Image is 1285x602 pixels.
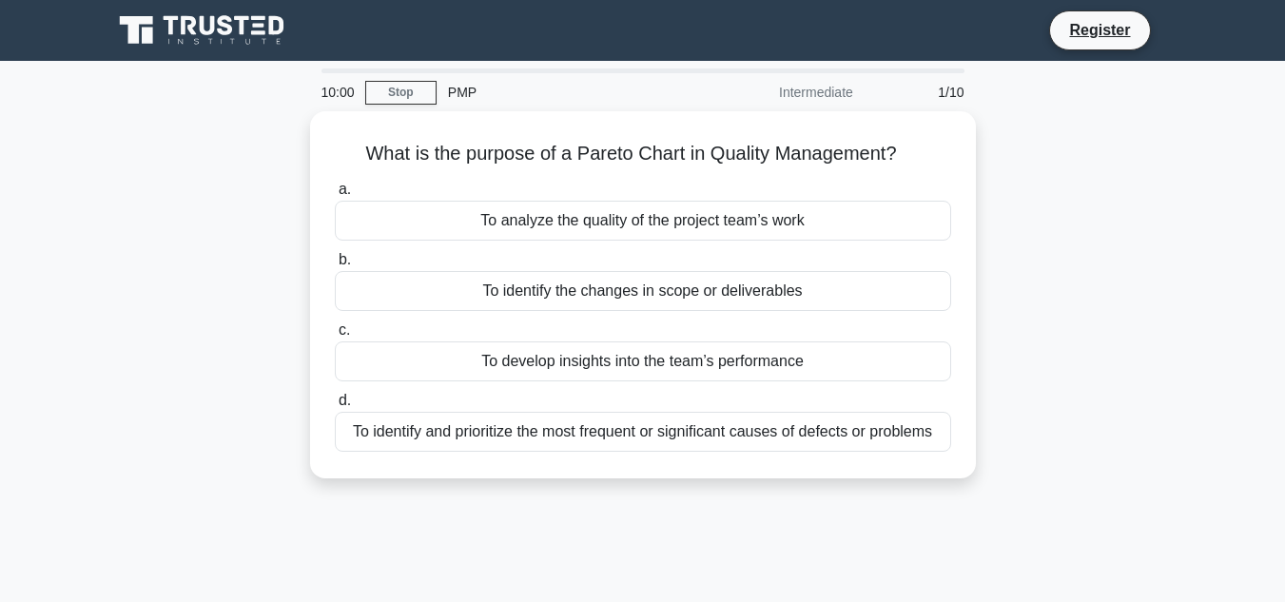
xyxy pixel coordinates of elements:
div: To identify the changes in scope or deliverables [335,271,951,311]
a: Register [1058,18,1141,42]
div: To identify and prioritize the most frequent or significant causes of defects or problems [335,412,951,452]
div: To analyze the quality of the project team’s work [335,201,951,241]
span: b. [339,251,351,267]
div: To develop insights into the team’s performance [335,341,951,381]
div: PMP [437,73,698,111]
span: a. [339,181,351,197]
span: d. [339,392,351,408]
div: 10:00 [310,73,365,111]
div: Intermediate [698,73,865,111]
a: Stop [365,81,437,105]
span: c. [339,321,350,338]
div: 1/10 [865,73,976,111]
h5: What is the purpose of a Pareto Chart in Quality Management? [333,142,953,166]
